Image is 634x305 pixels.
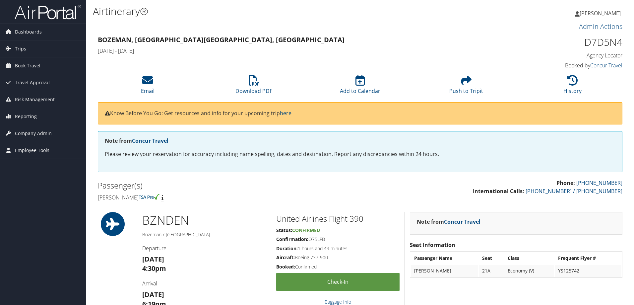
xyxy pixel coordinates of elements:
strong: Confirmation: [276,236,308,242]
span: Employee Tools [15,142,49,159]
strong: 4:30pm [142,264,166,273]
span: Company Admin [15,125,52,142]
h4: Booked by [499,62,622,69]
strong: Seat Information [410,241,455,249]
a: Email [141,79,155,95]
a: Download PDF [235,79,272,95]
span: Risk Management [15,91,55,108]
a: Admin Actions [579,22,622,31]
td: [PERSON_NAME] [411,265,478,277]
th: Class [504,252,554,264]
h4: Arrival [142,280,266,287]
a: [PHONE_NUMBER] [576,179,622,187]
img: tsa-precheck.png [139,194,160,200]
h2: United Airlines Flight 390 [276,213,400,224]
a: History [563,79,582,95]
strong: [DATE] [142,290,164,299]
strong: Note from [105,137,168,144]
h1: BZN DEN [142,212,266,229]
span: Dashboards [15,24,42,40]
strong: Status: [276,227,292,233]
a: Concur Travel [590,62,622,69]
a: Add to Calendar [340,79,380,95]
span: Trips [15,40,26,57]
h5: 1 hours and 49 minutes [276,245,400,252]
h1: D7D5N4 [499,35,622,49]
strong: Duration: [276,245,298,252]
span: Reporting [15,108,37,125]
td: 21A [479,265,504,277]
span: Book Travel [15,57,40,74]
th: Passenger Name [411,252,478,264]
strong: Note from [417,218,480,225]
img: airportal-logo.png [15,4,81,20]
strong: Booked: [276,264,295,270]
span: Confirmed [292,227,320,233]
a: Push to Tripit [449,79,483,95]
a: Concur Travel [132,137,168,144]
h4: [DATE] - [DATE] [98,47,489,54]
strong: International Calls: [473,188,524,195]
span: Travel Approval [15,74,50,91]
p: Know Before You Go: Get resources and info for your upcoming trip [105,109,615,118]
h5: O75LFB [276,236,400,243]
p: Please review your reservation for accuracy including name spelling, dates and destination. Repor... [105,150,615,159]
td: YS125742 [555,265,621,277]
strong: Aircraft: [276,254,295,261]
strong: Bozeman, [GEOGRAPHIC_DATA] [GEOGRAPHIC_DATA], [GEOGRAPHIC_DATA] [98,35,345,44]
a: here [280,110,291,117]
span: [PERSON_NAME] [580,10,621,17]
h5: Boeing 737-900 [276,254,400,261]
th: Seat [479,252,504,264]
h5: Confirmed [276,264,400,270]
h1: Airtinerary® [93,4,449,18]
h5: Bozeman / [GEOGRAPHIC_DATA] [142,231,266,238]
td: Economy (V) [504,265,554,277]
h2: Passenger(s) [98,180,355,191]
a: [PERSON_NAME] [575,3,627,23]
h4: Agency Locator [499,52,622,59]
a: Concur Travel [444,218,480,225]
h4: [PERSON_NAME] [98,194,355,201]
a: Baggage Info [325,299,351,305]
strong: Phone: [556,179,575,187]
th: Frequent Flyer # [555,252,621,264]
h4: Departure [142,245,266,252]
a: [PHONE_NUMBER] / [PHONE_NUMBER] [526,188,622,195]
strong: [DATE] [142,255,164,264]
a: Check-in [276,273,400,291]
